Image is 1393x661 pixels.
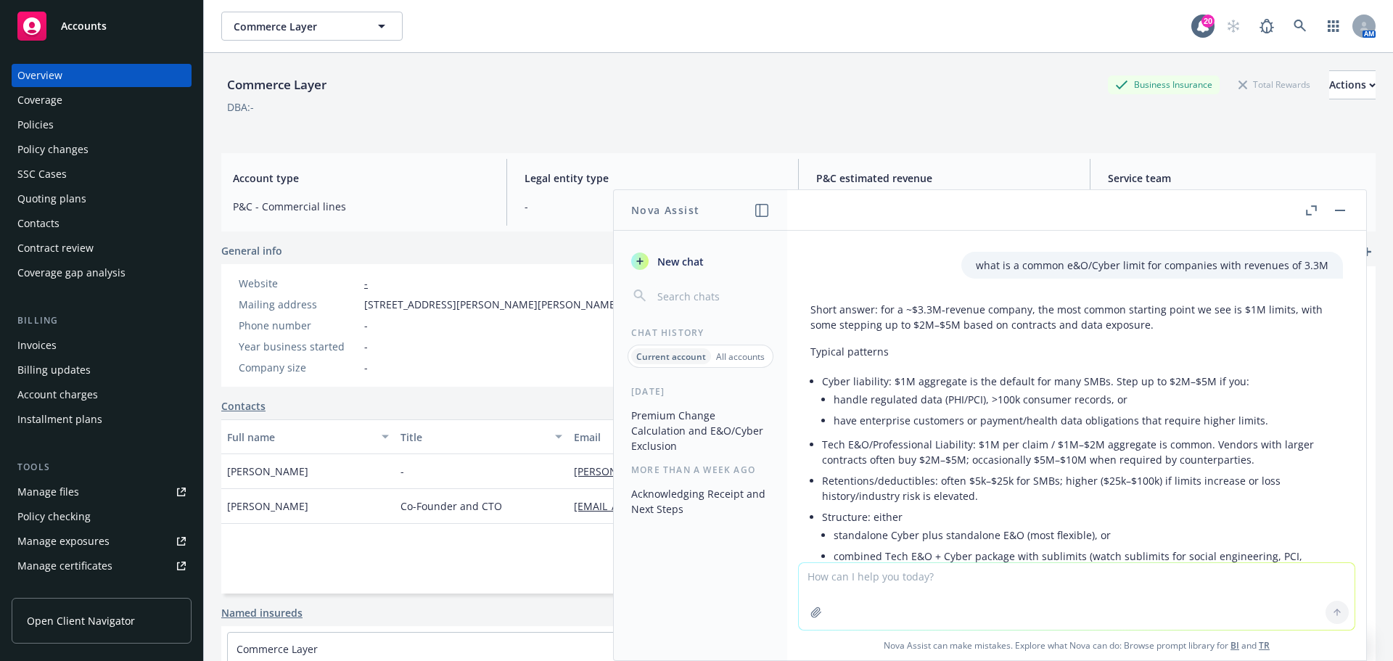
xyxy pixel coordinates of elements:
a: Search [1286,12,1315,41]
div: Policies [17,113,54,136]
li: Structure: either [822,506,1343,585]
div: Contacts [17,212,59,235]
a: Report a Bug [1252,12,1281,41]
button: Email [568,419,857,454]
span: Nova Assist can make mistakes. Explore what Nova can do: Browse prompt library for and [793,631,1360,660]
span: Accounts [61,20,107,32]
span: Legal entity type [525,171,781,186]
a: Billing updates [12,358,192,382]
div: SSC Cases [17,163,67,186]
div: Business Insurance [1108,75,1220,94]
span: Account type [233,171,489,186]
div: Manage exposures [17,530,110,553]
p: what is a common e&O/Cyber limit for companies with revenues of 3.3M [976,258,1328,273]
div: Year business started [239,339,358,354]
li: standalone Cyber plus standalone E&O (most flexible), or [834,525,1343,546]
div: Billing updates [17,358,91,382]
a: Installment plans [12,408,192,431]
div: Billing [12,313,192,328]
span: [PERSON_NAME] [227,464,308,479]
div: Contract review [17,237,94,260]
div: Commerce Layer [221,75,332,94]
p: Short answer: for a ~$3.3M‑revenue company, the most common starting point we see is $1M limits, ... [810,302,1343,332]
a: add [1358,243,1376,260]
div: Coverage gap analysis [17,261,126,284]
a: Accounts [12,6,192,46]
span: - [364,318,368,333]
p: Typical patterns [810,344,1343,359]
span: [STREET_ADDRESS][PERSON_NAME][PERSON_NAME] [364,297,619,312]
button: Title [395,419,568,454]
div: DBA: - [227,99,254,115]
div: Policy changes [17,138,89,161]
a: SSC Cases [12,163,192,186]
div: Overview [17,64,62,87]
a: Contacts [221,398,266,414]
span: [PERSON_NAME] [227,498,308,514]
div: Quoting plans [17,187,86,210]
button: New chat [625,248,776,274]
a: Start snowing [1219,12,1248,41]
a: Overview [12,64,192,87]
div: [DATE] [614,385,787,398]
div: Invoices [17,334,57,357]
div: Phone number [239,318,358,333]
button: Premium Change Calculation and E&O/Cyber Exclusion [625,403,776,458]
a: Commerce Layer [237,642,318,656]
div: Tools [12,460,192,475]
button: Full name [221,419,395,454]
div: 20 [1201,15,1215,28]
div: Manage certificates [17,554,112,578]
span: Co-Founder and CTO [400,498,502,514]
p: All accounts [716,350,765,363]
span: P&C estimated revenue [816,171,1072,186]
a: - [364,276,368,290]
h1: Nova Assist [631,202,699,218]
span: Service team [1108,171,1364,186]
span: - [525,199,781,214]
span: P&C - Commercial lines [233,199,489,214]
div: Full name [227,430,373,445]
li: combined Tech E&O + Cyber package with sublimits (watch sublimits for social engineering, PCI, re... [834,546,1343,582]
a: Manage exposures [12,530,192,553]
li: Retentions/deductibles: often $5k–$25k for SMBs; higher ($25k–$100k) if limits increase or loss h... [822,470,1343,506]
a: Manage claims [12,579,192,602]
a: Contract review [12,237,192,260]
button: Commerce Layer [221,12,403,41]
a: Account charges [12,383,192,406]
span: - [364,360,368,375]
span: Open Client Navigator [27,613,135,628]
div: Mailing address [239,297,358,312]
div: Total Rewards [1231,75,1318,94]
span: General info [221,243,282,258]
div: Website [239,276,358,291]
div: Manage files [17,480,79,504]
div: Chat History [614,327,787,339]
div: Company size [239,360,358,375]
li: Tech E&O/Professional Liability: $1M per claim / $1M–$2M aggregate is common. Vendors with larger... [822,434,1343,470]
a: Switch app [1319,12,1348,41]
a: Coverage gap analysis [12,261,192,284]
div: Account charges [17,383,98,406]
div: Coverage [17,89,62,112]
a: Named insureds [221,605,303,620]
div: Actions [1329,71,1376,99]
a: [EMAIL_ADDRESS][DOMAIN_NAME] [574,499,755,513]
div: Installment plans [17,408,102,431]
span: - [400,464,404,479]
a: [PERSON_NAME][EMAIL_ADDRESS][DOMAIN_NAME] [574,464,837,478]
input: Search chats [654,286,770,306]
a: Coverage [12,89,192,112]
div: More than a week ago [614,464,787,476]
a: Invoices [12,334,192,357]
li: handle regulated data (PHI/PCI), >100k consumer records, or [834,389,1343,410]
a: Policies [12,113,192,136]
a: BI [1230,639,1239,652]
a: Manage files [12,480,192,504]
a: Manage certificates [12,554,192,578]
div: Email [574,430,835,445]
a: Contacts [12,212,192,235]
div: Manage claims [17,579,91,602]
li: have enterprise customers or payment/health data obligations that require higher limits. [834,410,1343,431]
